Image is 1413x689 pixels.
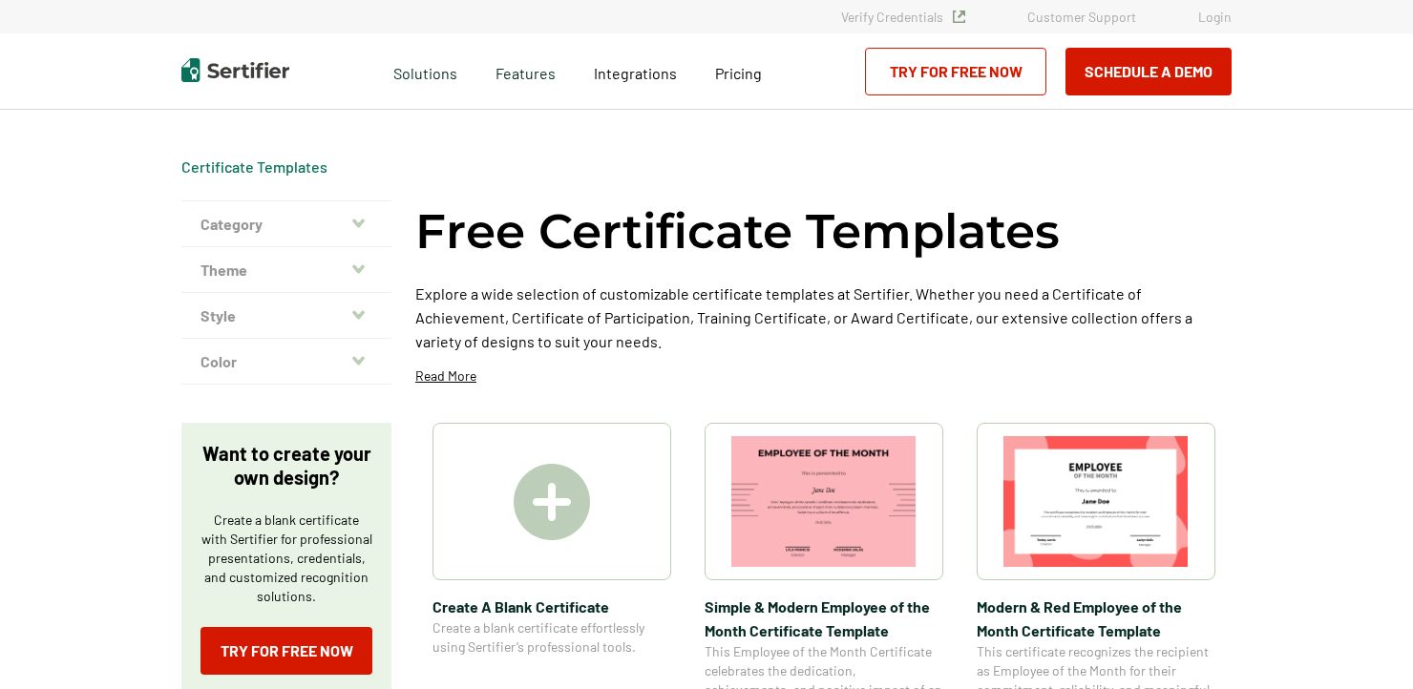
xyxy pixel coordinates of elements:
span: Features [496,59,556,83]
a: Try for Free Now [865,48,1046,95]
p: Explore a wide selection of customizable certificate templates at Sertifier. Whether you need a C... [415,282,1232,353]
button: Category [181,201,391,247]
a: Login [1198,9,1232,25]
a: Pricing [715,59,762,83]
p: Create a blank certificate with Sertifier for professional presentations, credentials, and custom... [200,511,372,606]
span: Simple & Modern Employee of the Month Certificate Template [705,595,943,642]
div: Breadcrumb [181,157,327,177]
img: Modern & Red Employee of the Month Certificate Template [1003,436,1189,567]
a: Verify Credentials [841,9,965,25]
a: Customer Support [1027,9,1136,25]
img: Create A Blank Certificate [514,464,590,540]
button: Color [181,339,391,385]
img: Simple & Modern Employee of the Month Certificate Template [731,436,917,567]
span: Certificate Templates [181,157,327,177]
p: Read More [415,366,476,386]
span: Create A Blank Certificate [432,595,671,618]
span: Pricing [715,64,762,82]
span: Integrations [594,64,677,82]
a: Certificate Templates [181,157,327,176]
img: Verified [953,10,965,23]
img: Sertifier | Digital Credentialing Platform [181,58,289,82]
a: Try for Free Now [200,627,372,675]
button: Theme [181,247,391,293]
span: Solutions [393,59,457,83]
h1: Free Certificate Templates [415,200,1060,262]
button: Style [181,293,391,339]
span: Modern & Red Employee of the Month Certificate Template [977,595,1215,642]
span: Create a blank certificate effortlessly using Sertifier’s professional tools. [432,618,671,657]
a: Integrations [594,59,677,83]
p: Want to create your own design? [200,442,372,490]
